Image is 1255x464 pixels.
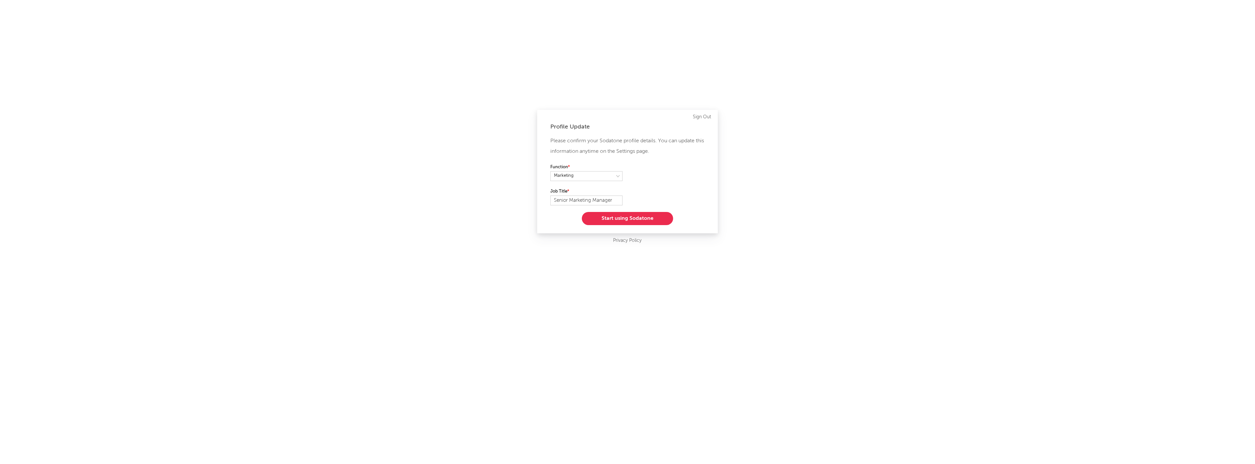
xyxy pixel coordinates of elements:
[550,123,705,131] div: Profile Update
[693,113,711,121] a: Sign Out
[582,212,673,225] button: Start using Sodatone
[550,136,705,157] p: Please confirm your Sodatone profile details. You can update this information anytime on the Sett...
[550,188,623,196] label: Job Title
[550,163,623,171] label: Function
[613,237,642,245] a: Privacy Policy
